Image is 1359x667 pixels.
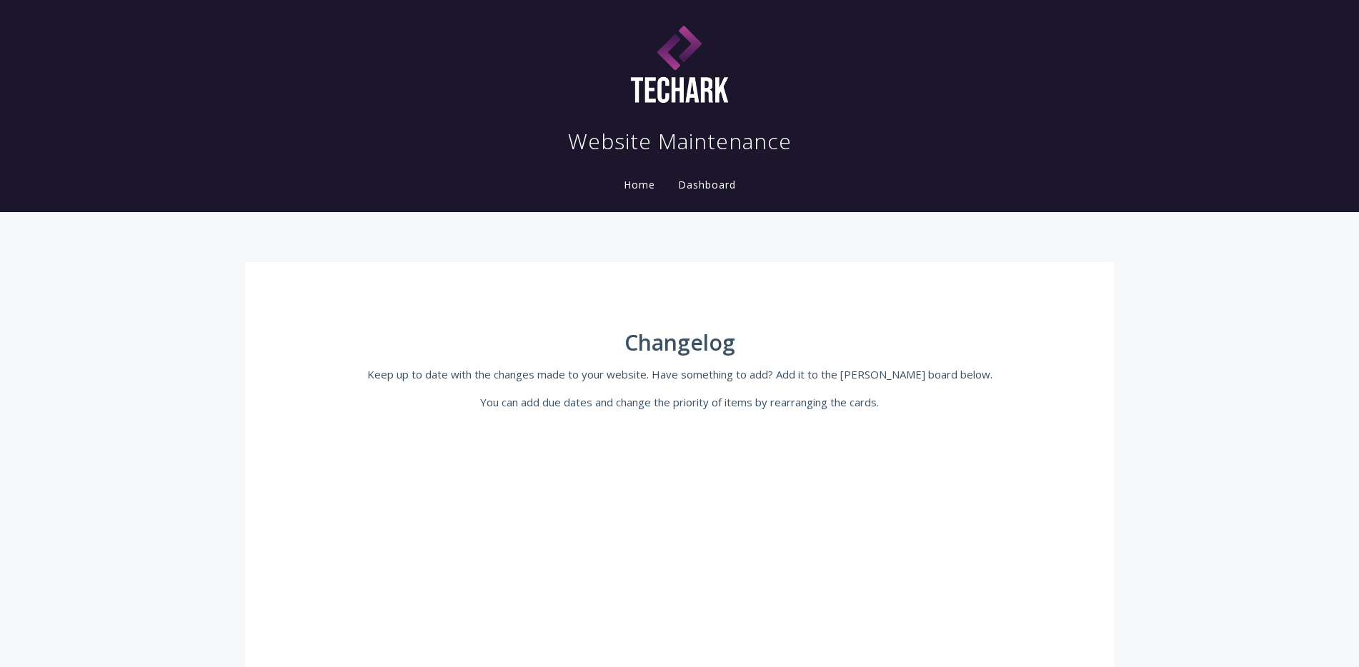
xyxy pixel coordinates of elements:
p: Keep up to date with the changes made to your website. Have something to add? Add it to the [PERS... [337,366,1022,383]
a: Dashboard [675,178,739,191]
h1: Website Maintenance [568,127,792,156]
p: You can add due dates and change the priority of items by rearranging the cards. [337,393,1022,411]
a: Home [621,178,658,191]
h1: Changelog [337,331,1022,355]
